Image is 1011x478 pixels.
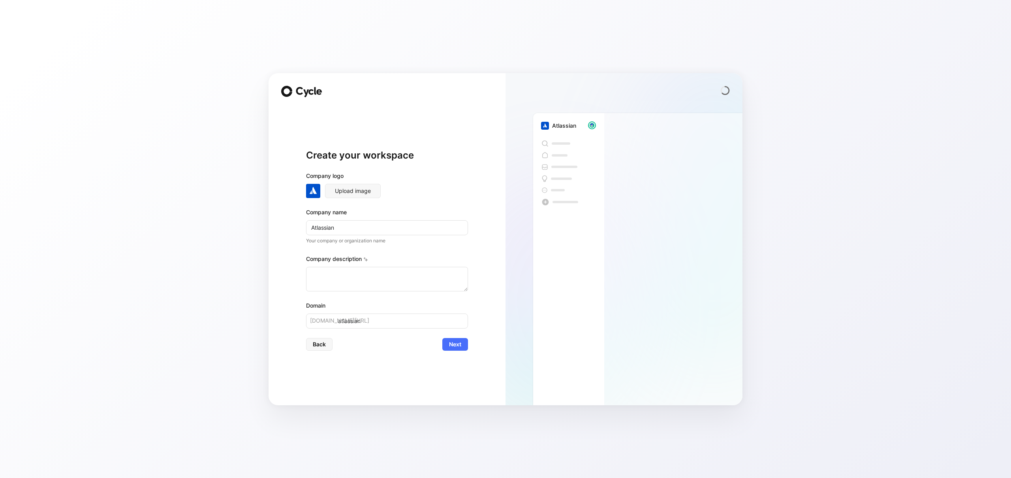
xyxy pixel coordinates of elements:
button: Upload image [325,184,381,198]
button: Back [306,338,333,351]
div: Company description [306,254,468,267]
div: Company name [306,208,468,217]
span: Back [313,340,326,349]
p: Your company or organization name [306,237,468,245]
div: Company logo [306,171,468,184]
span: [DOMAIN_NAME][URL] [310,316,369,325]
img: atlassian.com [541,122,549,130]
span: Upload image [335,186,371,196]
h1: Create your workspace [306,149,468,162]
div: Atlassian [552,121,576,130]
img: avatar [589,122,595,128]
div: Domain [306,301,468,310]
img: atlassian.com [306,184,320,198]
span: Next [449,340,461,349]
input: Example [306,220,468,235]
button: Next [442,338,468,351]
